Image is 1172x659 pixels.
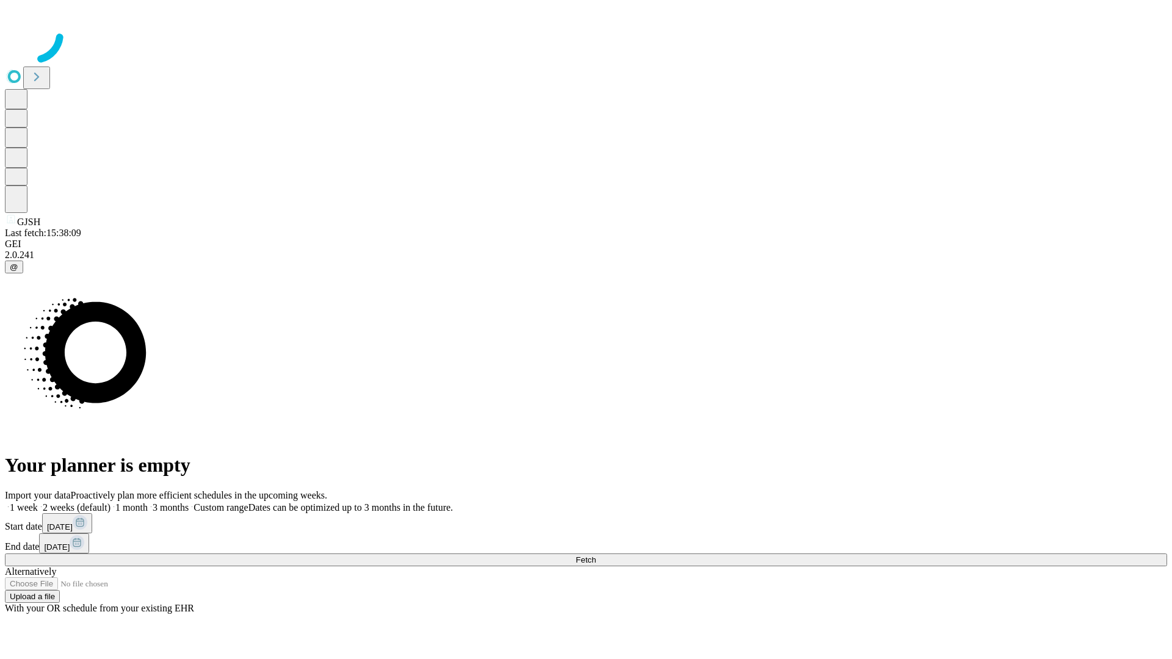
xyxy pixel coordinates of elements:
[39,533,89,553] button: [DATE]
[5,603,194,613] span: With your OR schedule from your existing EHR
[5,454,1167,477] h1: Your planner is empty
[5,228,81,238] span: Last fetch: 15:38:09
[576,555,596,564] span: Fetch
[5,250,1167,261] div: 2.0.241
[5,566,56,577] span: Alternatively
[248,502,453,513] span: Dates can be optimized up to 3 months in the future.
[71,490,327,500] span: Proactively plan more efficient schedules in the upcoming weeks.
[42,513,92,533] button: [DATE]
[5,553,1167,566] button: Fetch
[5,590,60,603] button: Upload a file
[5,239,1167,250] div: GEI
[5,490,71,500] span: Import your data
[153,502,189,513] span: 3 months
[44,542,70,552] span: [DATE]
[17,217,40,227] span: GJSH
[47,522,73,531] span: [DATE]
[5,261,23,273] button: @
[194,502,248,513] span: Custom range
[10,502,38,513] span: 1 week
[5,533,1167,553] div: End date
[43,502,110,513] span: 2 weeks (default)
[10,262,18,272] span: @
[5,513,1167,533] div: Start date
[115,502,148,513] span: 1 month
